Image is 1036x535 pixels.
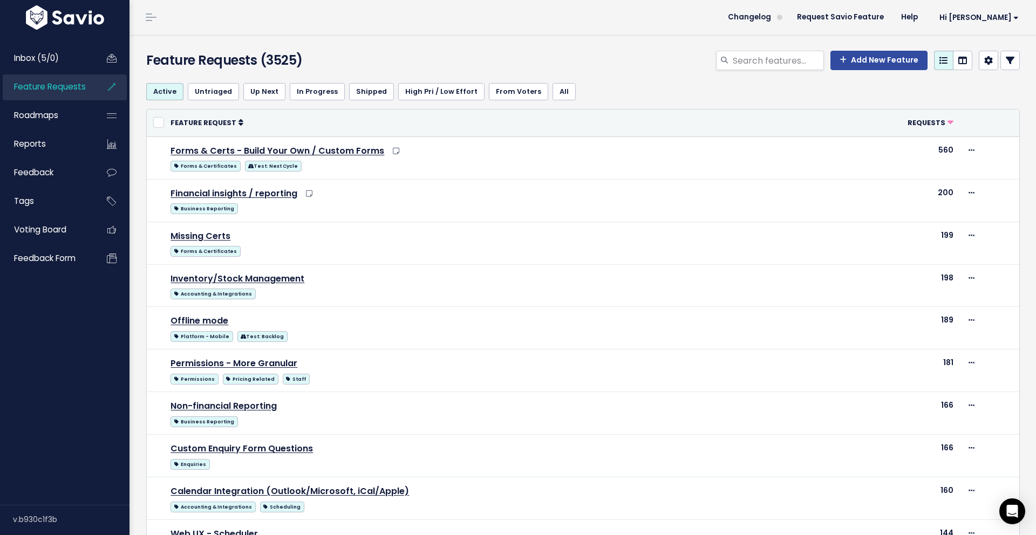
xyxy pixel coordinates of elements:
[3,217,90,242] a: Voting Board
[171,502,255,512] span: Accounting & Integrations
[810,136,960,179] td: 560
[908,117,953,128] a: Requests
[171,400,277,412] a: Non-financial Reporting
[732,51,824,70] input: Search features...
[171,442,313,455] a: Custom Enquiry Form Questions
[171,201,237,215] a: Business Reporting
[171,117,243,128] a: Feature Request
[3,160,90,185] a: Feedback
[3,46,90,71] a: Inbox (5/0)
[810,435,960,477] td: 166
[14,224,66,235] span: Voting Board
[14,195,34,207] span: Tags
[926,9,1027,26] a: Hi [PERSON_NAME]
[892,9,926,25] a: Help
[810,264,960,307] td: 198
[810,392,960,435] td: 166
[3,246,90,271] a: Feedback form
[171,372,218,385] a: Permissions
[171,230,230,242] a: Missing Certs
[398,83,485,100] a: High Pri / Low Effort
[171,203,237,214] span: Business Reporting
[171,159,240,172] a: Forms & Certificates
[171,187,297,200] a: Financial insights / reporting
[171,485,409,497] a: Calendar Integration (Outlook/Microsoft, iCal/Apple)
[223,372,278,385] a: Pricing Related
[171,272,304,285] a: Inventory/Stock Management
[14,167,53,178] span: Feedback
[245,161,302,172] span: Test: Next Cycle
[908,118,945,127] span: Requests
[171,459,209,470] span: Enquiries
[283,374,310,385] span: Staff
[146,83,183,100] a: Active
[171,374,218,385] span: Permissions
[788,9,892,25] a: Request Savio Feature
[810,222,960,264] td: 199
[146,51,427,70] h4: Feature Requests (3525)
[171,457,209,470] a: Enquiries
[810,349,960,392] td: 181
[830,51,928,70] a: Add New Feature
[171,414,237,428] a: Business Reporting
[3,103,90,128] a: Roadmaps
[14,138,46,149] span: Reports
[146,83,1020,100] ul: Filter feature requests
[237,331,288,342] span: Test: Backlog
[13,505,129,533] div: v.b930c1f3b
[171,289,255,299] span: Accounting & Integrations
[171,161,240,172] span: Forms & Certificates
[14,109,58,121] span: Roadmaps
[810,477,960,520] td: 160
[810,179,960,222] td: 200
[3,189,90,214] a: Tags
[3,132,90,156] a: Reports
[14,252,76,264] span: Feedback form
[260,499,304,513] a: Scheduling
[349,83,394,100] a: Shipped
[188,83,239,100] a: Untriaged
[171,286,255,300] a: Accounting & Integrations
[171,416,237,427] span: Business Reporting
[171,499,255,513] a: Accounting & Integrations
[810,307,960,349] td: 189
[245,159,302,172] a: Test: Next Cycle
[14,81,86,92] span: Feature Requests
[260,502,304,512] span: Scheduling
[171,331,233,342] span: Platform - Mobile
[939,13,1019,22] span: Hi [PERSON_NAME]
[283,372,310,385] a: Staff
[728,13,771,21] span: Changelog
[223,374,278,385] span: Pricing Related
[171,244,240,257] a: Forms & Certificates
[999,498,1025,524] div: Open Intercom Messenger
[171,357,297,369] a: Permissions - More Granular
[171,145,384,157] a: Forms & Certs - Build Your Own / Custom Forms
[23,5,107,30] img: logo-white.9d6f32f41409.svg
[171,246,240,257] span: Forms & Certificates
[489,83,548,100] a: From Voters
[243,83,285,100] a: Up Next
[171,314,228,327] a: Offline mode
[171,118,236,127] span: Feature Request
[171,329,233,342] a: Platform - Mobile
[290,83,345,100] a: In Progress
[237,329,288,342] a: Test: Backlog
[14,52,59,64] span: Inbox (5/0)
[553,83,576,100] a: All
[3,74,90,99] a: Feature Requests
